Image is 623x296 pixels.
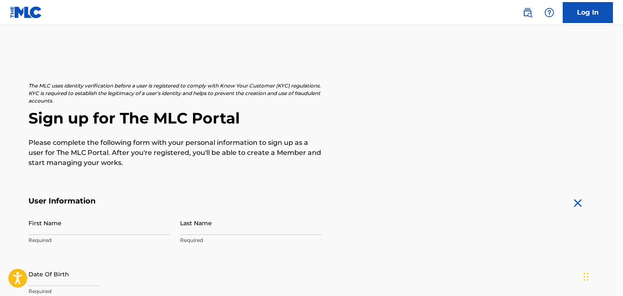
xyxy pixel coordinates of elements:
[581,256,623,296] iframe: Chat Widget
[584,264,589,289] div: Drag
[571,196,584,210] img: close
[28,82,322,105] p: The MLC uses identity verification before a user is registered to comply with Know Your Customer ...
[544,8,554,18] img: help
[10,6,42,18] img: MLC Logo
[180,237,322,244] p: Required
[563,2,613,23] a: Log In
[519,4,536,21] a: Public Search
[28,138,322,168] p: Please complete the following form with your personal information to sign up as a user for The ML...
[28,288,170,295] p: Required
[523,8,533,18] img: search
[28,237,170,244] p: Required
[28,196,322,206] h5: User Information
[28,109,595,128] h2: Sign up for The MLC Portal
[541,4,558,21] div: Help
